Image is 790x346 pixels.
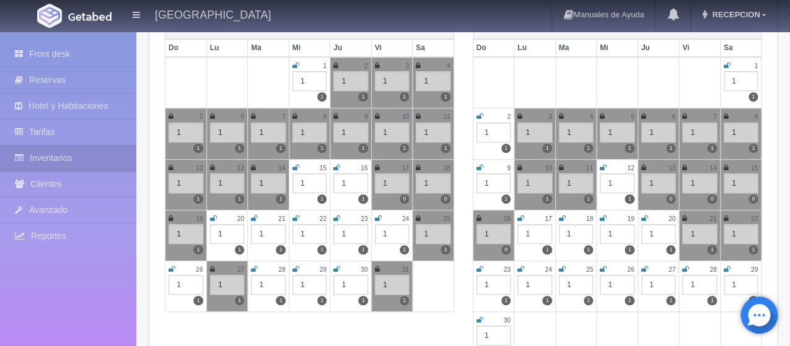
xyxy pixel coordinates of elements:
[504,215,511,222] small: 16
[748,144,758,153] label: 1
[169,173,203,193] div: 1
[473,39,514,57] th: Do
[600,224,634,244] div: 1
[210,275,245,295] div: 1
[501,194,511,204] label: 1
[282,113,286,120] small: 7
[402,215,409,222] small: 24
[507,165,511,171] small: 9
[416,71,450,91] div: 1
[375,173,410,193] div: 1
[441,194,450,204] label: 0
[371,39,413,57] th: Vi
[707,245,716,254] label: 1
[416,224,450,244] div: 1
[292,173,327,193] div: 1
[400,92,409,102] label: 1
[679,39,721,57] th: Vi
[707,296,716,305] label: 1
[320,266,327,273] small: 29
[709,10,760,19] span: RECEPCION
[501,144,511,153] label: 1
[68,12,112,21] img: Getabed
[361,215,367,222] small: 23
[237,215,244,222] small: 20
[709,266,716,273] small: 28
[724,224,758,244] div: 1
[584,194,593,204] label: 1
[235,245,244,254] label: 1
[625,296,634,305] label: 1
[669,266,675,273] small: 27
[361,266,367,273] small: 30
[597,39,638,57] th: Mi
[251,275,286,295] div: 1
[751,215,758,222] small: 22
[317,92,327,102] label: 1
[364,63,368,69] small: 2
[169,224,203,244] div: 1
[517,173,552,193] div: 1
[709,215,716,222] small: 21
[400,296,409,305] label: 1
[235,144,244,153] label: 1
[666,144,675,153] label: 1
[517,275,552,295] div: 1
[542,245,551,254] label: 1
[37,4,62,28] img: Getabed
[504,266,511,273] small: 23
[441,144,450,153] label: 1
[240,113,244,120] small: 6
[358,296,367,305] label: 1
[276,144,285,153] label: 1
[545,266,551,273] small: 24
[724,173,758,193] div: 1
[545,165,551,171] small: 10
[724,275,758,295] div: 1
[358,92,367,102] label: 1
[476,275,511,295] div: 1
[276,245,285,254] label: 1
[276,194,285,204] label: 1
[169,123,203,142] div: 1
[586,266,593,273] small: 25
[210,224,245,244] div: 1
[600,275,634,295] div: 1
[669,165,675,171] small: 13
[169,275,203,295] div: 1
[517,123,552,142] div: 1
[237,266,244,273] small: 27
[251,173,286,193] div: 1
[278,215,285,222] small: 21
[641,173,676,193] div: 1
[358,245,367,254] label: 1
[542,194,551,204] label: 1
[193,144,203,153] label: 1
[666,194,675,204] label: 0
[402,165,409,171] small: 17
[476,224,511,244] div: 1
[375,275,410,295] div: 1
[317,296,327,305] label: 1
[724,123,758,142] div: 1
[748,92,758,102] label: 1
[514,39,556,57] th: Lu
[748,296,758,305] label: 1
[641,123,676,142] div: 1
[627,165,634,171] small: 12
[155,6,271,22] h4: [GEOGRAPHIC_DATA]
[751,266,758,273] small: 29
[278,165,285,171] small: 14
[400,245,409,254] label: 1
[196,215,203,222] small: 19
[443,113,450,120] small: 11
[476,123,511,142] div: 1
[559,275,594,295] div: 1
[323,63,327,69] small: 1
[292,71,327,91] div: 1
[666,245,675,254] label: 1
[292,275,327,295] div: 1
[501,245,511,254] label: 0
[641,275,676,295] div: 1
[754,63,758,69] small: 1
